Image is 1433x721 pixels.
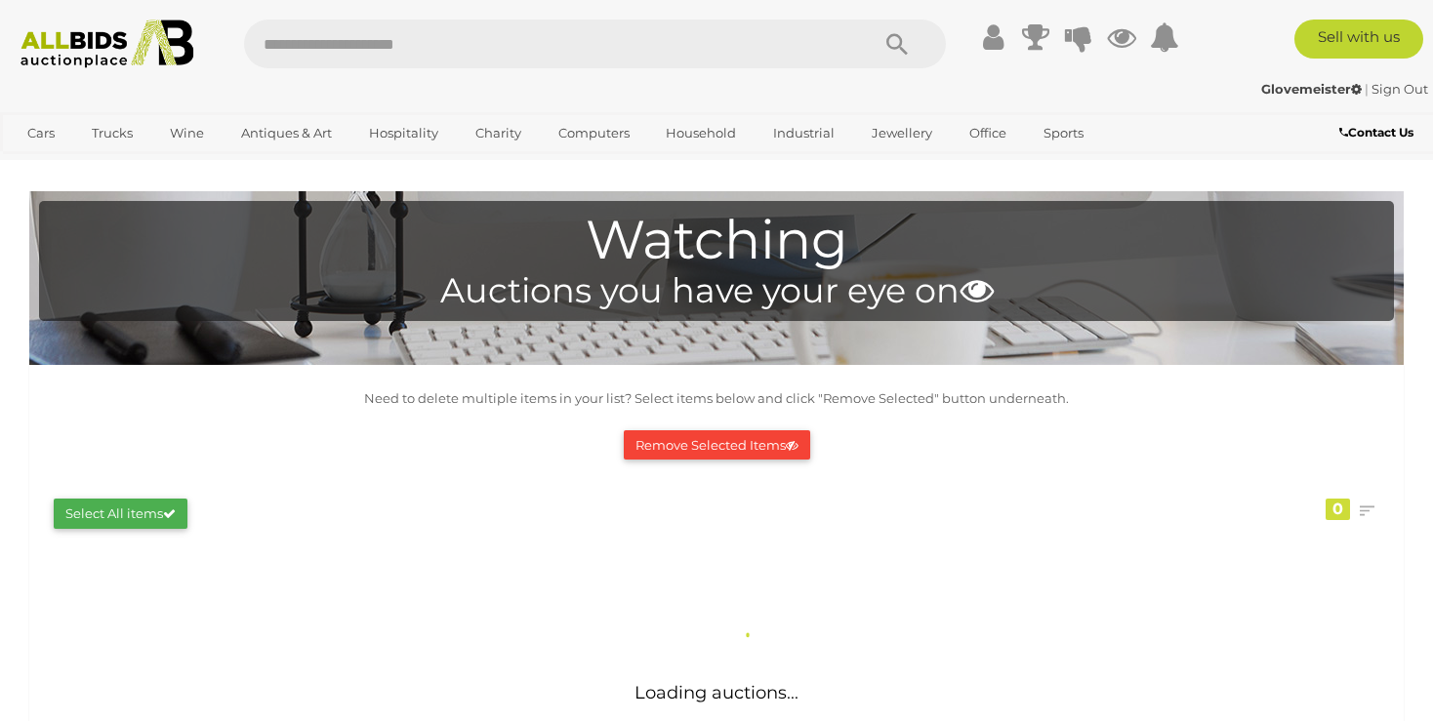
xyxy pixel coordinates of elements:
[1294,20,1423,59] a: Sell with us
[1326,499,1350,520] div: 0
[1261,81,1365,97] a: Glovemeister
[635,682,798,703] span: Loading auctions...
[957,117,1019,149] a: Office
[760,117,847,149] a: Industrial
[463,117,534,149] a: Charity
[1031,117,1096,149] a: Sports
[1339,122,1418,143] a: Contact Us
[228,117,345,149] a: Antiques & Art
[848,20,946,68] button: Search
[54,499,187,529] button: Select All items
[356,117,451,149] a: Hospitality
[1339,125,1413,140] b: Contact Us
[39,387,1394,410] p: Need to delete multiple items in your list? Select items below and click "Remove Selected" button...
[653,117,749,149] a: Household
[1261,81,1362,97] strong: Glovemeister
[1372,81,1428,97] a: Sign Out
[79,117,145,149] a: Trucks
[15,149,179,181] a: [GEOGRAPHIC_DATA]
[1365,81,1369,97] span: |
[49,272,1384,310] h4: Auctions you have your eye on
[11,20,204,68] img: Allbids.com.au
[624,430,810,461] button: Remove Selected Items
[859,117,945,149] a: Jewellery
[49,211,1384,270] h1: Watching
[546,117,642,149] a: Computers
[15,117,67,149] a: Cars
[157,117,217,149] a: Wine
